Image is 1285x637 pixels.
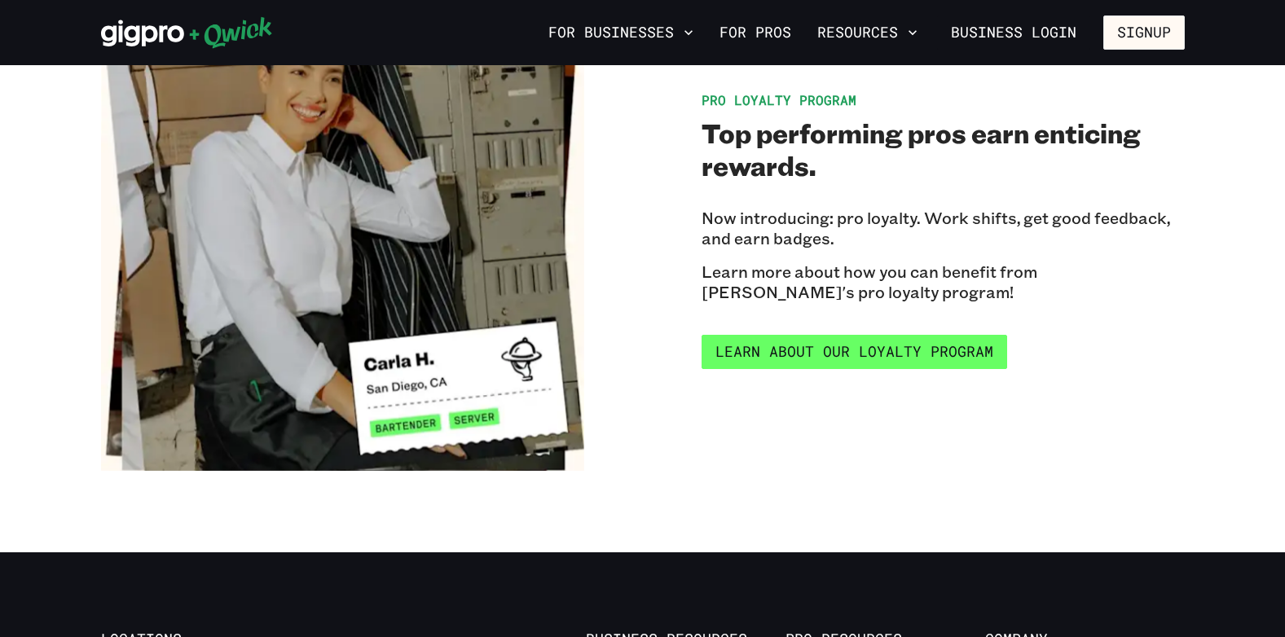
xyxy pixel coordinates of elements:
button: Resources [811,19,924,46]
button: Signup [1103,15,1185,50]
p: Learn more about how you can benefit from [PERSON_NAME]'s pro loyalty program! [702,261,1185,302]
a: Business Login [937,15,1090,50]
p: Now introducing: pro loyalty. Work shifts, get good feedback, and earn badges. [702,208,1185,248]
span: Pro Loyalty Program [702,91,856,108]
h2: Top performing pros earn enticing rewards. [702,116,1185,182]
button: For Businesses [542,19,700,46]
a: Learn about our Loyalty Program [702,335,1007,369]
a: For Pros [713,19,798,46]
